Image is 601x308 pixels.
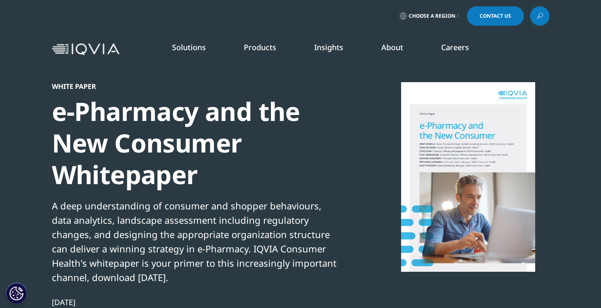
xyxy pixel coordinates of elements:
a: Careers [441,42,469,52]
a: About [381,42,403,52]
div: A deep understanding of consumer and shopper behaviours, data analytics, landscape assessment inc... [52,198,341,284]
a: Contact Us [467,6,524,26]
span: Contact Us [480,13,511,19]
div: e-Pharmacy and the New Consumer Whitepaper [52,96,341,190]
a: Insights [314,42,343,52]
a: Solutions [172,42,206,52]
div: [DATE] [52,297,341,307]
img: IQVIA Healthcare Information Technology and Pharma Clinical Research Company [52,43,119,56]
nav: Primary [123,29,550,69]
button: Definições de cookies [6,283,27,304]
div: White Paper [52,82,341,91]
span: Choose a Region [409,13,455,19]
a: Products [244,42,276,52]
